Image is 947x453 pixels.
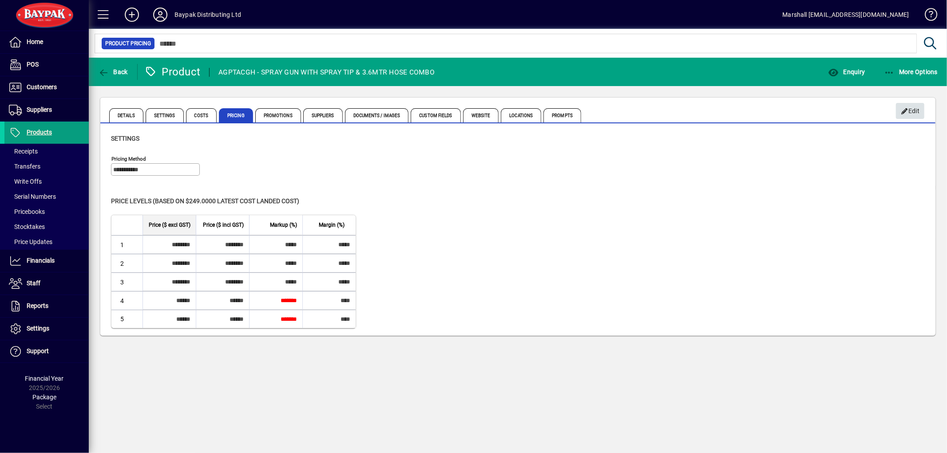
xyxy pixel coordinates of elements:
[27,83,57,91] span: Customers
[826,64,867,80] button: Enquiry
[4,54,89,76] a: POS
[4,76,89,98] a: Customers
[146,7,174,23] button: Profile
[219,108,253,122] span: Pricing
[270,220,297,230] span: Markup (%)
[27,38,43,45] span: Home
[111,291,143,310] td: 4
[203,220,244,230] span: Price ($ incl GST)
[111,156,146,162] mat-label: Pricing method
[118,7,146,23] button: Add
[4,250,89,272] a: Financials
[411,108,460,122] span: Custom Fields
[218,65,435,79] div: AGPTACGH - SPRAY GUN WITH SPRAY TIP & 3.6MTR HOSE COMBO
[319,220,345,230] span: Margin (%)
[303,108,343,122] span: Suppliers
[4,174,89,189] a: Write Offs
[27,106,52,113] span: Suppliers
[146,108,184,122] span: Settings
[345,108,409,122] span: Documents / Images
[32,394,56,401] span: Package
[4,144,89,159] a: Receipts
[4,295,89,317] a: Reports
[255,108,301,122] span: Promotions
[4,219,89,234] a: Stocktakes
[4,159,89,174] a: Transfers
[9,178,42,185] span: Write Offs
[9,208,45,215] span: Pricebooks
[882,64,940,80] button: More Options
[27,325,49,332] span: Settings
[111,235,143,254] td: 1
[4,31,89,53] a: Home
[25,375,64,382] span: Financial Year
[27,280,40,287] span: Staff
[501,108,541,122] span: Locations
[111,272,143,291] td: 3
[828,68,865,75] span: Enquiry
[111,254,143,272] td: 2
[9,148,38,155] span: Receipts
[27,61,39,68] span: POS
[4,204,89,219] a: Pricebooks
[149,220,190,230] span: Price ($ excl GST)
[9,223,45,230] span: Stocktakes
[9,193,56,200] span: Serial Numbers
[463,108,499,122] span: Website
[918,2,936,31] a: Knowledge Base
[111,135,139,142] span: Settings
[111,310,143,328] td: 5
[543,108,581,122] span: Prompts
[27,257,55,264] span: Financials
[144,65,201,79] div: Product
[9,238,52,245] span: Price Updates
[4,318,89,340] a: Settings
[186,108,217,122] span: Costs
[901,104,920,118] span: Edit
[111,197,299,205] span: Price levels (based on $249.0000 Latest cost landed cost)
[4,234,89,249] a: Price Updates
[27,129,52,136] span: Products
[174,8,241,22] div: Baypak Distributing Ltd
[89,64,138,80] app-page-header-button: Back
[4,99,89,121] a: Suppliers
[783,8,909,22] div: Marshall [EMAIL_ADDRESS][DOMAIN_NAME]
[4,189,89,204] a: Serial Numbers
[4,340,89,362] a: Support
[9,163,40,170] span: Transfers
[27,302,48,309] span: Reports
[27,347,49,355] span: Support
[4,272,89,295] a: Staff
[96,64,130,80] button: Back
[105,39,151,48] span: Product Pricing
[884,68,938,75] span: More Options
[109,108,143,122] span: Details
[98,68,128,75] span: Back
[896,103,924,119] button: Edit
